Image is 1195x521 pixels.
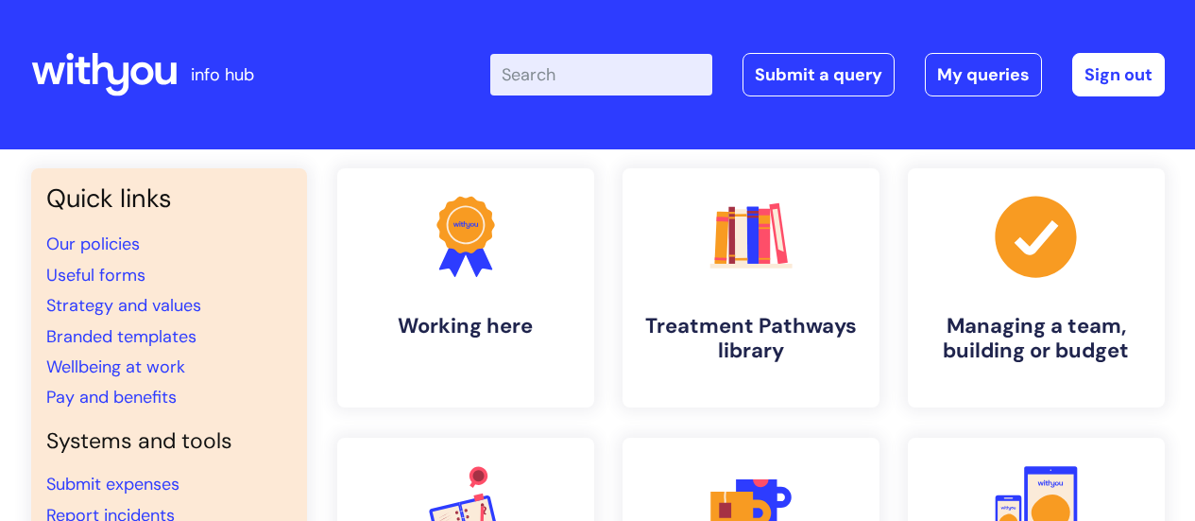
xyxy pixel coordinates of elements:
a: Our policies [46,233,140,255]
h3: Quick links [46,183,292,214]
a: Submit a query [743,53,895,96]
a: Managing a team, building or budget [908,168,1165,408]
h4: Managing a team, building or budget [923,314,1150,364]
a: Wellbeing at work [46,356,185,378]
a: Working here [337,168,594,408]
a: Sign out [1072,53,1165,96]
h4: Systems and tools [46,428,292,455]
p: info hub [191,60,254,90]
a: Pay and benefits [46,386,177,408]
h4: Working here [352,314,579,339]
a: Useful forms [46,264,145,287]
a: Branded templates [46,325,196,348]
input: Search [490,54,712,96]
a: My queries [925,53,1042,96]
div: | - [490,53,1165,96]
a: Strategy and values [46,294,201,317]
a: Treatment Pathways library [623,168,879,408]
h4: Treatment Pathways library [638,314,864,364]
a: Submit expenses [46,473,179,495]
